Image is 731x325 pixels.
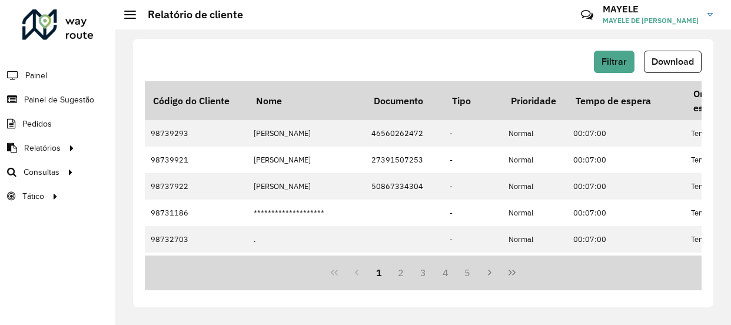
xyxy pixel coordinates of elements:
h2: Relatório de cliente [136,8,243,21]
td: Normal [503,200,567,226]
span: Tático [22,190,44,203]
th: Prioridade [503,81,567,120]
button: 4 [434,261,457,284]
td: 00:07:00 [567,200,685,226]
td: 00:07:00 [567,226,685,253]
button: 1 [368,261,390,284]
td: 98733711 [145,253,248,287]
td: 00:07:00 [567,173,685,200]
span: Filtrar [602,57,627,67]
button: 3 [412,261,434,284]
td: 98731186 [145,200,248,226]
td: Normal [503,226,567,253]
button: Filtrar [594,51,634,73]
th: Tipo [444,81,503,120]
td: 98739921 [145,147,248,173]
th: Tempo de espera [567,81,685,120]
span: Download [652,57,694,67]
td: 98737922 [145,173,248,200]
span: Consultas [24,166,59,178]
td: 00:07:00 [567,253,685,287]
td: . [248,226,365,253]
td: 00:07:00 [567,147,685,173]
button: 5 [457,261,479,284]
td: [PERSON_NAME] [248,173,365,200]
td: @EMPORIODL [248,253,365,287]
td: - [444,120,503,147]
button: Last Page [501,261,523,284]
td: 46560262472 [365,120,444,147]
td: 50867334304 [365,173,444,200]
td: 00:07:00 [567,120,685,147]
span: MAYELE DE [PERSON_NAME] [603,15,699,26]
button: 2 [390,261,412,284]
td: Normal [503,253,567,287]
td: 27391507253 [365,147,444,173]
span: Painel [25,69,47,82]
th: Nome [248,81,365,120]
td: 98732703 [145,226,248,253]
span: Relatórios [24,142,61,154]
button: Next Page [479,261,501,284]
h3: MAYELE [603,4,699,15]
td: - [444,253,503,287]
td: - [444,173,503,200]
td: - [444,226,503,253]
td: [PERSON_NAME] [248,120,365,147]
td: 98739293 [145,120,248,147]
td: - [444,200,503,226]
th: Documento [365,81,444,120]
td: [PERSON_NAME] [248,147,365,173]
td: Normal [503,120,567,147]
th: Código do Cliente [145,81,248,120]
span: Pedidos [22,118,52,130]
button: Download [644,51,702,73]
a: Contato Rápido [574,2,600,28]
span: Painel de Sugestão [24,94,94,106]
td: - [444,147,503,173]
td: Normal [503,173,567,200]
td: Normal [503,147,567,173]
